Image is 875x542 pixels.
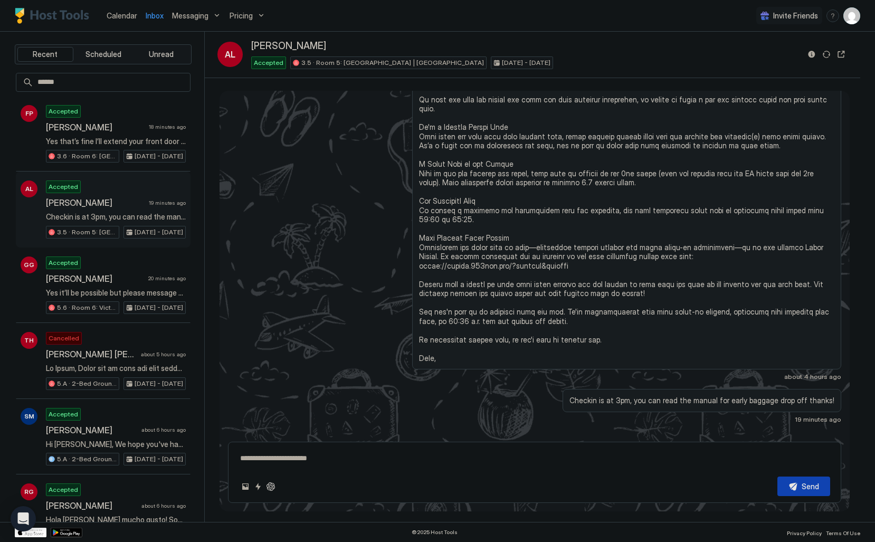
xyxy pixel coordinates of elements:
[25,109,33,118] span: FP
[57,454,117,464] span: 5.A · 2-Bed Ground Floor Suite | Private Bath | [GEOGRAPHIC_DATA]
[107,10,137,21] a: Calendar
[149,199,186,206] span: 19 minutes ago
[254,58,283,68] span: Accepted
[146,10,164,21] a: Inbox
[795,415,841,423] span: 19 minutes ago
[826,527,860,538] a: Terms Of Use
[225,48,235,61] span: AL
[49,258,78,268] span: Accepted
[757,433,829,444] div: Scheduled Messages
[412,529,458,536] span: © 2025 Host Tools
[773,11,818,21] span: Invite Friends
[24,336,34,345] span: TH
[141,351,186,358] span: about 5 hours ago
[24,412,34,421] span: SM
[149,123,186,130] span: 18 minutes ago
[33,73,190,91] input: Input Field
[46,197,145,208] span: [PERSON_NAME]
[25,184,33,194] span: AL
[46,364,186,373] span: Lo Ipsum, Dolor sit am cons adi elit seddoei! Te'in utlabor et dolo mag al Enimad. Mi veni qui no...
[419,58,834,363] span: Lo Ipsumdolo, Sitam con ad elit sed doei tempori! Ut'la etdolor ma aliq eni ad Minimv. Qu nost ex...
[107,11,137,20] span: Calendar
[49,182,78,192] span: Accepted
[135,151,183,161] span: [DATE] - [DATE]
[46,273,144,284] span: [PERSON_NAME]
[239,480,252,493] button: Upload image
[802,481,819,492] div: Send
[24,260,34,270] span: GG
[75,47,131,62] button: Scheduled
[777,477,830,496] button: Send
[502,58,550,68] span: [DATE] - [DATE]
[46,349,137,359] span: [PERSON_NAME] [PERSON_NAME]
[826,530,860,536] span: Terms Of Use
[46,515,186,525] span: Hola [PERSON_NAME] mucho gusto! Soy [PERSON_NAME] de México, haremos una travesía mi [PERSON_NAME...
[569,396,834,405] span: Checkin is at 3pm, you can read the manual for early baggage drop off thanks!
[57,227,117,237] span: 3.5 · Room 5: [GEOGRAPHIC_DATA] | [GEOGRAPHIC_DATA]
[843,7,860,24] div: User profile
[251,40,326,52] span: [PERSON_NAME]
[49,410,78,419] span: Accepted
[17,47,73,62] button: Recent
[49,107,78,116] span: Accepted
[49,485,78,495] span: Accepted
[301,58,484,68] span: 3.5 · Room 5: [GEOGRAPHIC_DATA] | [GEOGRAPHIC_DATA]
[51,528,82,537] a: Google Play Store
[15,528,46,537] a: App Store
[11,506,36,531] div: Open Intercom Messenger
[46,440,186,449] span: Hi [PERSON_NAME], We hope you've had a wonderful time in [GEOGRAPHIC_DATA]! Just a quick reminder...
[141,426,186,433] span: about 6 hours ago
[135,227,183,237] span: [DATE] - [DATE]
[141,502,186,509] span: about 6 hours ago
[24,487,34,497] span: RG
[57,151,117,161] span: 3.6 · Room 6: [GEOGRAPHIC_DATA] | Loft room | [GEOGRAPHIC_DATA]
[46,500,137,511] span: [PERSON_NAME]
[784,373,841,381] span: about 4 hours ago
[133,47,189,62] button: Unread
[135,303,183,312] span: [DATE] - [DATE]
[787,527,822,538] a: Privacy Policy
[46,122,145,132] span: [PERSON_NAME]
[805,48,818,61] button: Reservation information
[149,50,174,59] span: Unread
[57,303,117,312] span: 5.6 · Room 6: Victoria Line | Loft room | [GEOGRAPHIC_DATA]
[230,11,253,21] span: Pricing
[46,212,186,222] span: Checkin is at 3pm, you can read the manual for early baggage drop off thanks!
[835,48,848,61] button: Open reservation
[826,9,839,22] div: menu
[49,334,79,343] span: Cancelled
[46,425,137,435] span: [PERSON_NAME]
[820,48,833,61] button: Sync reservation
[135,379,183,388] span: [DATE] - [DATE]
[135,454,183,464] span: [DATE] - [DATE]
[172,11,208,21] span: Messaging
[787,530,822,536] span: Privacy Policy
[15,44,192,64] div: tab-group
[146,11,164,20] span: Inbox
[743,432,841,446] button: Scheduled Messages
[46,288,186,298] span: Yes it’ll be possible but please message me a day before your stay to remind me to activate your ...
[252,480,264,493] button: Quick reply
[57,379,117,388] span: 5.A · 2-Bed Ground Floor Suite | Private Bath | [GEOGRAPHIC_DATA]
[148,275,186,282] span: 20 minutes ago
[46,137,186,146] span: Yes that’s fine I’ll extend your front door and cupboard V code for you now.
[15,8,94,24] a: Host Tools Logo
[85,50,121,59] span: Scheduled
[33,50,58,59] span: Recent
